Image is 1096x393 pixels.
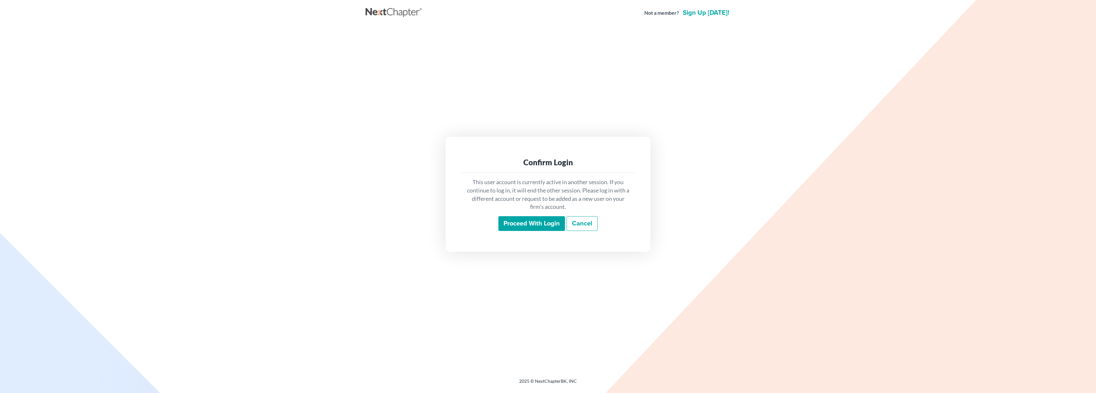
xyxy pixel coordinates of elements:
a: Sign up [DATE]! [681,10,730,16]
p: This user account is currently active in another session. If you continue to log in, it will end ... [466,178,630,211]
div: Confirm Login [466,157,630,168]
input: Proceed with login [498,216,565,231]
a: Cancel [567,216,598,231]
div: 2025 © NextChapterBK, INC [366,378,730,389]
strong: Not a member? [644,9,679,17]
